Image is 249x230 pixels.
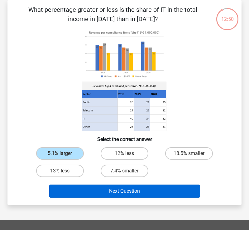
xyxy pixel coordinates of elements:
label: 5.1% larger [36,147,84,160]
label: 7.4% smaller [101,165,148,177]
div: 12:50 [216,7,239,23]
label: 18.5% smaller [165,147,213,160]
label: 13% less [36,165,84,177]
button: Next Question [49,185,200,198]
label: 12% less [101,147,148,160]
h6: Select the correct answer [17,131,232,142]
p: What percentage greater or less is the share of IT in the total income in [DATE] than in [DATE]? [17,5,208,24]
